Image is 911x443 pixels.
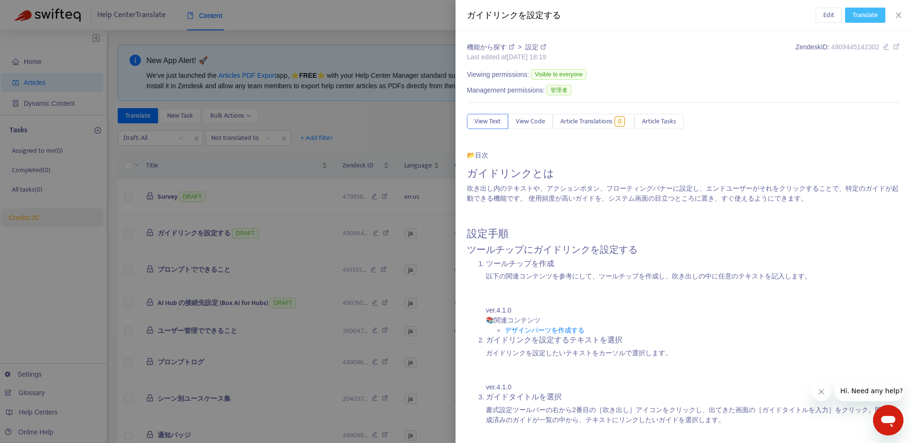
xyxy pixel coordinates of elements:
button: Article Tasks [634,114,684,129]
span: 吹き出しの中に任意のテキストを記入します。 [672,272,811,280]
h1: ガイドリンクとは [467,167,900,180]
div: ガイドリンクを設定する [467,9,816,22]
span: Article Translations [560,116,613,127]
h1: 設定手順 [467,228,900,240]
p: ガイドリンクを設定したいテキストをカーソルで選択します。 [486,348,900,358]
h4: ガイドタイトルを選択 [486,392,900,401]
button: View Text [467,114,508,129]
button: View Code [508,114,553,129]
span: close [895,11,902,19]
span: Article Tasks [642,116,676,127]
span: Management permissions: [467,85,545,95]
img: 4909483352222 [486,290,493,298]
span: View Text [474,116,501,127]
span: Visible to everyone [531,69,586,80]
span: のテキストや、アクションボタン [500,185,600,192]
a: デザインパーツを作成する [505,326,585,334]
img: 4909483352478 [486,367,493,374]
div: Zendesk ID: [795,42,900,62]
span: 0 [614,116,625,127]
div: ver.4.1.0 [486,382,900,392]
a: 設定 [525,43,546,51]
iframe: 会社からのメッセージ [835,380,903,401]
p: 以下の関連コンテンツを参考にして、ツールチップを作成し、 [486,271,900,281]
h4: ツールチップを作成 [486,259,900,268]
button: Close [892,11,905,20]
iframe: メッセージングウィンドウを開くボタン [873,405,903,435]
div: 📂目次 [467,150,900,160]
p: 書式設定ツールバーの右から2番目の［吹き出し］アイコンをクリックし、出てきた画面の［ガイドタイトルを入力］をクリック。既に作成済みのガイドが一覧の中から、テキストにリンクしたいガイドを選択します。 [486,405,900,425]
h4: ガイドリンクを設定するテキストを選択 [486,335,900,344]
p: 吹き出し内 、フローティングバナーに設定し、エンドユーザーがそれをクリックすることで、特定のガイドが起動できる機能です。 使用頻度が高いガイドを、システム画面の目立つところに置き、すぐ使えるよう... [467,184,900,203]
h2: ツールチップにガイドリンクを設定する [467,244,900,255]
span: 4909445142302 [831,43,879,51]
div: Last edited at [DATE] 18:19 [467,52,546,62]
div: ver.4.1.0 [486,305,900,315]
span: 📚関連コンテンツ [486,316,540,324]
button: Translate [845,8,885,23]
button: Edit [816,8,842,23]
span: Viewing permissions: [467,70,529,80]
div: > [467,42,546,52]
span: View Code [516,116,545,127]
span: Edit [823,10,834,20]
span: Translate [853,10,878,20]
span: 管理者 [547,85,571,95]
button: Article Translations0 [553,114,634,129]
iframe: メッセージを閉じる [812,382,831,401]
a: 機能から探す [467,43,516,51]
